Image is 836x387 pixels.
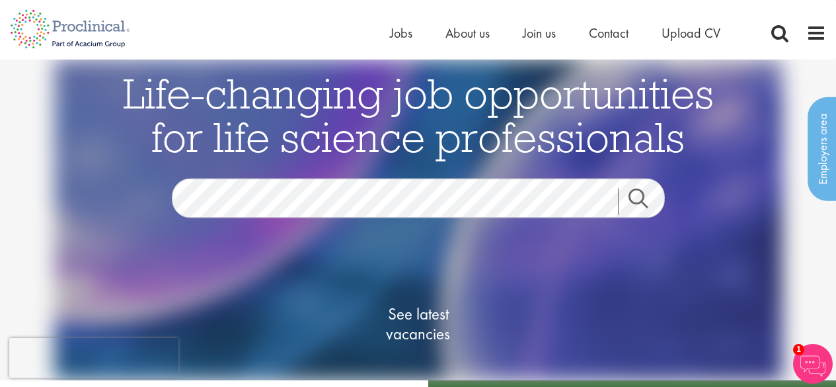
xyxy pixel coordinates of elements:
[618,188,675,214] a: Job search submit button
[589,24,628,42] a: Contact
[523,24,556,42] a: Join us
[54,60,782,380] img: candidate home
[9,338,178,378] iframe: reCAPTCHA
[123,66,714,163] span: Life-changing job opportunities for life science professionals
[352,304,484,343] span: See latest vacancies
[793,344,804,355] span: 1
[793,344,833,384] img: Chatbot
[445,24,490,42] a: About us
[390,24,412,42] a: Jobs
[662,24,720,42] a: Upload CV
